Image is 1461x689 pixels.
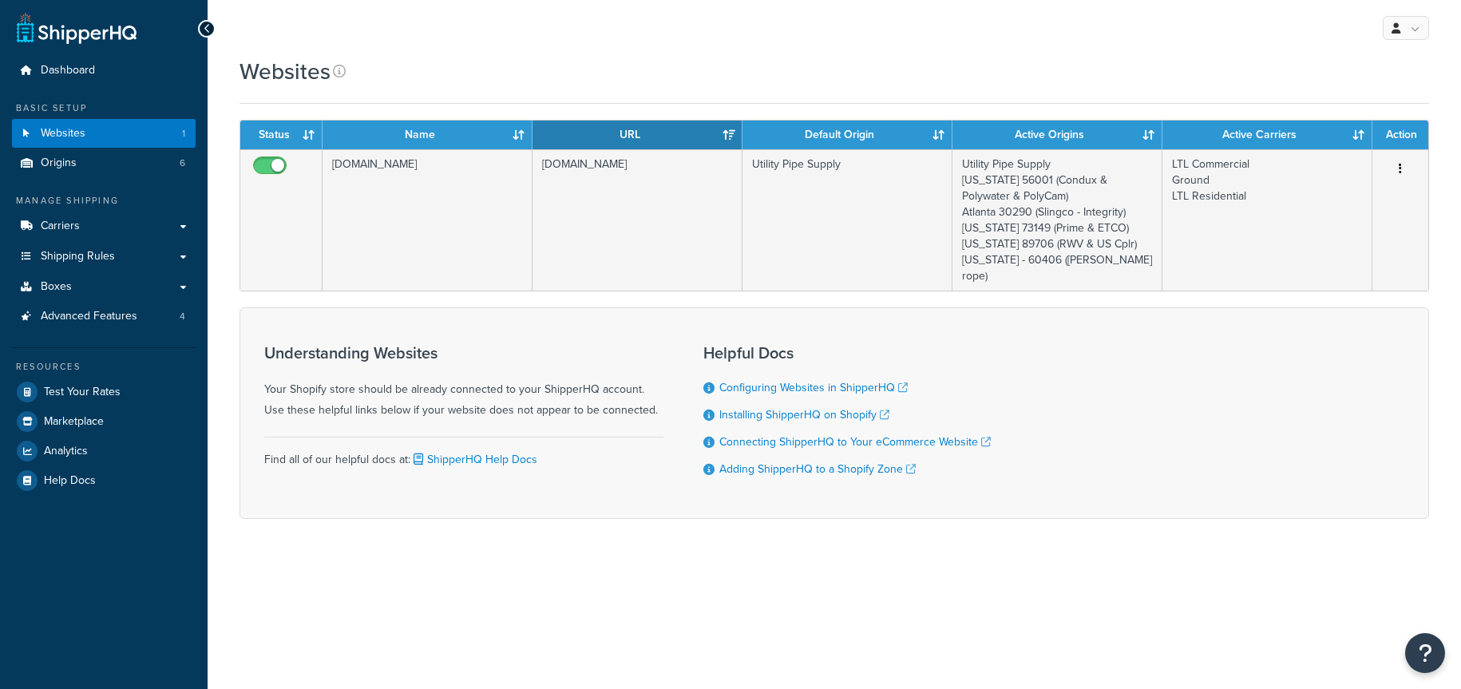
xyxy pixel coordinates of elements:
span: Boxes [41,280,72,294]
span: Help Docs [44,474,96,488]
td: [DOMAIN_NAME] [323,149,533,291]
span: Websites [41,127,85,141]
a: Shipping Rules [12,242,196,271]
a: Boxes [12,272,196,302]
span: Carriers [41,220,80,233]
a: Origins 6 [12,148,196,178]
div: Your Shopify store should be already connected to your ShipperHQ account. Use these helpful links... [264,344,663,421]
td: [DOMAIN_NAME] [533,149,742,291]
span: Advanced Features [41,310,137,323]
td: LTL Commercial Ground LTL Residential [1162,149,1372,291]
a: Help Docs [12,466,196,495]
a: ShipperHQ Help Docs [410,451,537,468]
a: ShipperHQ Home [17,12,137,44]
h3: Helpful Docs [703,344,991,362]
li: Advanced Features [12,302,196,331]
a: Test Your Rates [12,378,196,406]
h1: Websites [240,56,331,87]
a: Websites 1 [12,119,196,148]
h3: Understanding Websites [264,344,663,362]
li: Websites [12,119,196,148]
a: Connecting ShipperHQ to Your eCommerce Website [719,434,991,450]
button: Open Resource Center [1405,633,1445,673]
div: Find all of our helpful docs at: [264,437,663,470]
span: 6 [180,156,185,170]
td: Utility Pipe Supply [US_STATE] 56001 (Condux & Polywater & PolyCam) Atlanta 30290 (Slingco - Inte... [952,149,1162,291]
a: Adding ShipperHQ to a Shopify Zone [719,461,916,477]
a: Analytics [12,437,196,465]
div: Basic Setup [12,101,196,115]
a: Installing ShipperHQ on Shopify [719,406,889,423]
span: Marketplace [44,415,104,429]
div: Resources [12,360,196,374]
th: Active Origins: activate to sort column ascending [952,121,1162,149]
a: Marketplace [12,407,196,436]
li: Origins [12,148,196,178]
td: Utility Pipe Supply [742,149,952,291]
th: Status: activate to sort column ascending [240,121,323,149]
th: Action [1372,121,1428,149]
span: 1 [182,127,185,141]
div: Manage Shipping [12,194,196,208]
span: Origins [41,156,77,170]
span: 4 [180,310,185,323]
span: Shipping Rules [41,250,115,263]
th: Default Origin: activate to sort column ascending [742,121,952,149]
th: Name: activate to sort column ascending [323,121,533,149]
a: Carriers [12,212,196,241]
a: Advanced Features 4 [12,302,196,331]
span: Test Your Rates [44,386,121,399]
span: Dashboard [41,64,95,77]
span: Analytics [44,445,88,458]
th: Active Carriers: activate to sort column ascending [1162,121,1372,149]
a: Configuring Websites in ShipperHQ [719,379,908,396]
th: URL: activate to sort column ascending [533,121,742,149]
a: Dashboard [12,56,196,85]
